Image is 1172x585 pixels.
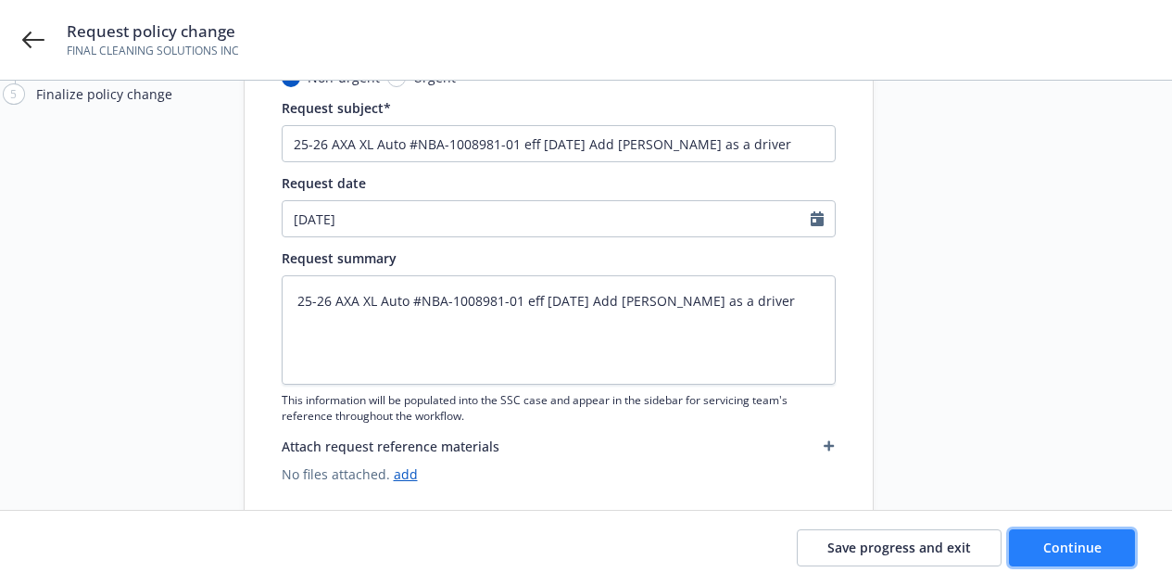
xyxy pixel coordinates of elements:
[282,174,366,192] span: Request date
[1009,529,1135,566] button: Continue
[282,125,836,162] input: The subject will appear in the summary list view for quick reference.
[36,84,172,104] div: Finalize policy change
[811,211,824,226] svg: Calendar
[827,539,971,556] span: Save progress and exit
[394,465,418,483] a: add
[3,83,25,105] div: 5
[283,201,811,236] input: MM/DD/YYYY
[797,529,1002,566] button: Save progress and exit
[67,20,239,43] span: Request policy change
[282,99,391,117] span: Request subject*
[1043,539,1102,556] span: Continue
[282,464,836,484] span: No files attached.
[282,437,499,456] span: Attach request reference materials
[282,249,397,267] span: Request summary
[282,275,836,385] textarea: 25-26 AXA XL Auto #NBA-1008981-01 eff [DATE] Add [PERSON_NAME] as a driver
[282,392,836,424] span: This information will be populated into the SSC case and appear in the sidebar for servicing team...
[67,43,239,59] span: FINAL CLEANING SOLUTIONS INC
